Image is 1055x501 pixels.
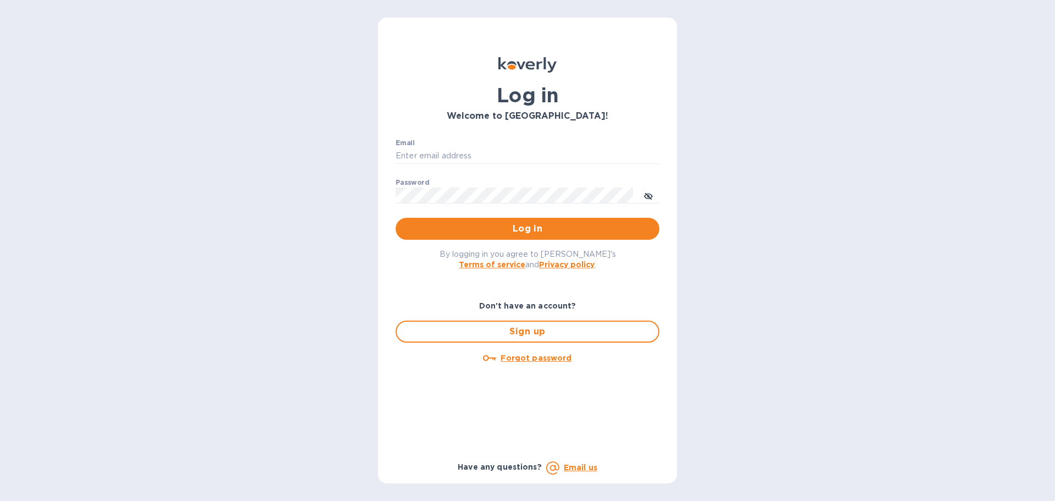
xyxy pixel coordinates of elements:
[396,84,659,107] h1: Log in
[396,218,659,240] button: Log in
[459,260,525,269] a: Terms of service
[396,111,659,122] h3: Welcome to [GEOGRAPHIC_DATA]!
[396,148,659,164] input: Enter email address
[458,463,542,471] b: Have any questions?
[479,301,576,310] b: Don't have an account?
[396,179,429,186] label: Password
[396,140,415,146] label: Email
[396,321,659,343] button: Sign up
[539,260,595,269] a: Privacy policy
[404,222,651,235] span: Log in
[501,354,571,362] u: Forgot password
[637,184,659,206] button: toggle password visibility
[564,463,597,472] a: Email us
[406,325,649,338] span: Sign up
[498,57,557,73] img: Koverly
[440,250,616,269] span: By logging in you agree to [PERSON_NAME]'s and .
